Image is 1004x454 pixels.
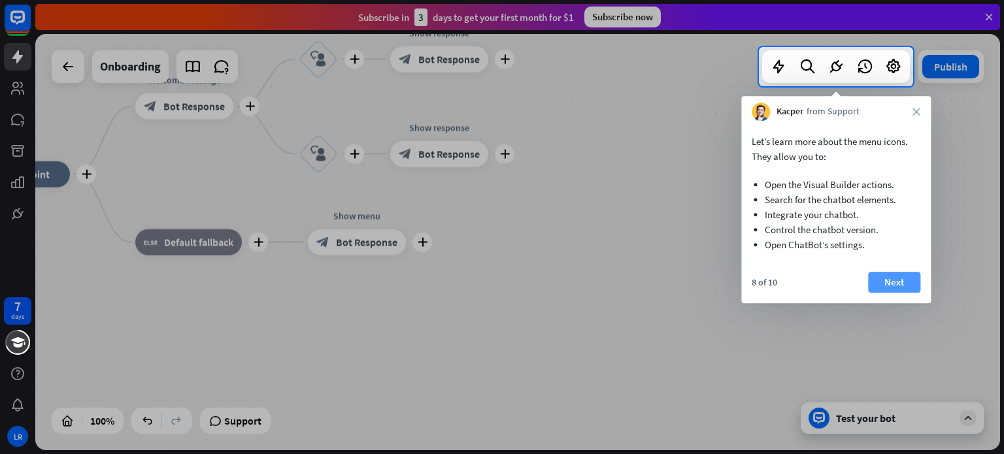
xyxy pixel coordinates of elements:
li: Open ChatBot’s settings. [765,237,907,252]
li: Integrate your chatbot. [765,207,907,222]
li: Open the Visual Builder actions. [765,177,907,192]
button: Open LiveChat chat widget [10,5,50,44]
i: close [912,108,920,116]
button: Next [868,272,920,293]
span: from Support [807,105,860,118]
li: Search for the chatbot elements. [765,192,907,207]
div: 8 of 10 [752,276,777,288]
p: Let’s learn more about the menu icons. They allow you to: [752,134,920,164]
span: Kacper [777,105,803,118]
li: Control the chatbot version. [765,222,907,237]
